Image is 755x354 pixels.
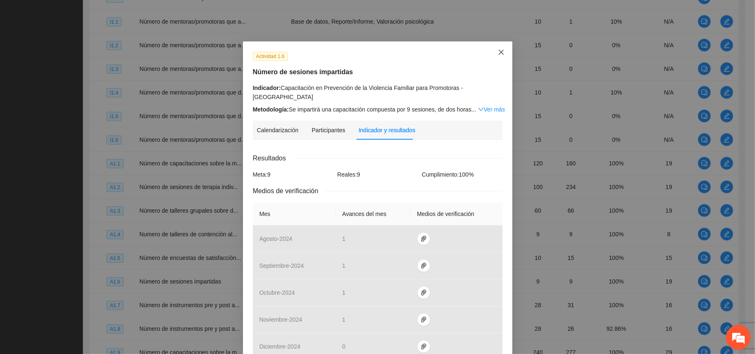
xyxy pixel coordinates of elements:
[359,126,415,135] div: Indicador y resultados
[418,262,430,269] span: paper-clip
[253,52,288,61] span: Actividad 1.6
[418,289,430,296] span: paper-clip
[478,106,505,113] a: Expand
[260,235,292,242] span: agosto - 2024
[260,343,301,350] span: diciembre - 2024
[4,226,158,255] textarea: Escriba su mensaje y pulse “Intro”
[418,235,430,242] span: paper-clip
[417,286,430,299] button: paper-clip
[136,4,156,24] div: Minimizar ventana de chat en vivo
[490,41,512,64] button: Close
[312,126,345,135] div: Participantes
[253,106,289,113] strong: Metodología:
[342,262,346,269] span: 1
[417,232,430,245] button: paper-clip
[417,313,430,326] button: paper-clip
[418,316,430,323] span: paper-clip
[251,170,335,179] div: Meta: 9
[48,111,114,194] span: Estamos en línea.
[342,289,346,296] span: 1
[420,170,505,179] div: Cumplimiento: 100 %
[260,262,304,269] span: septiembre - 2024
[410,203,503,225] th: Medios de verificación
[260,289,295,296] span: octubre - 2024
[257,126,299,135] div: Calendarización
[336,203,410,225] th: Avances del mes
[253,153,293,163] span: Resultados
[342,316,346,323] span: 1
[253,203,336,225] th: Mes
[253,85,281,91] strong: Indicador:
[478,107,484,112] span: down
[417,340,430,353] button: paper-clip
[498,49,505,56] span: close
[417,259,430,272] button: paper-clip
[253,186,325,196] span: Medios de verificación
[43,42,139,53] div: Chatee con nosotros ahora
[253,83,503,102] div: Capacitación en Prevención de la Violencia Familiar para Promotoras - [GEOGRAPHIC_DATA]
[418,343,430,350] span: paper-clip
[253,67,503,77] h5: Número de sesiones impartidas
[253,105,503,114] div: Se impartirá una capacitación compuesta por 9 sesiones, de dos horas
[342,235,346,242] span: 1
[260,316,303,323] span: noviembre - 2024
[342,343,346,350] span: 0
[471,106,476,113] span: ...
[337,171,360,178] span: Reales: 9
